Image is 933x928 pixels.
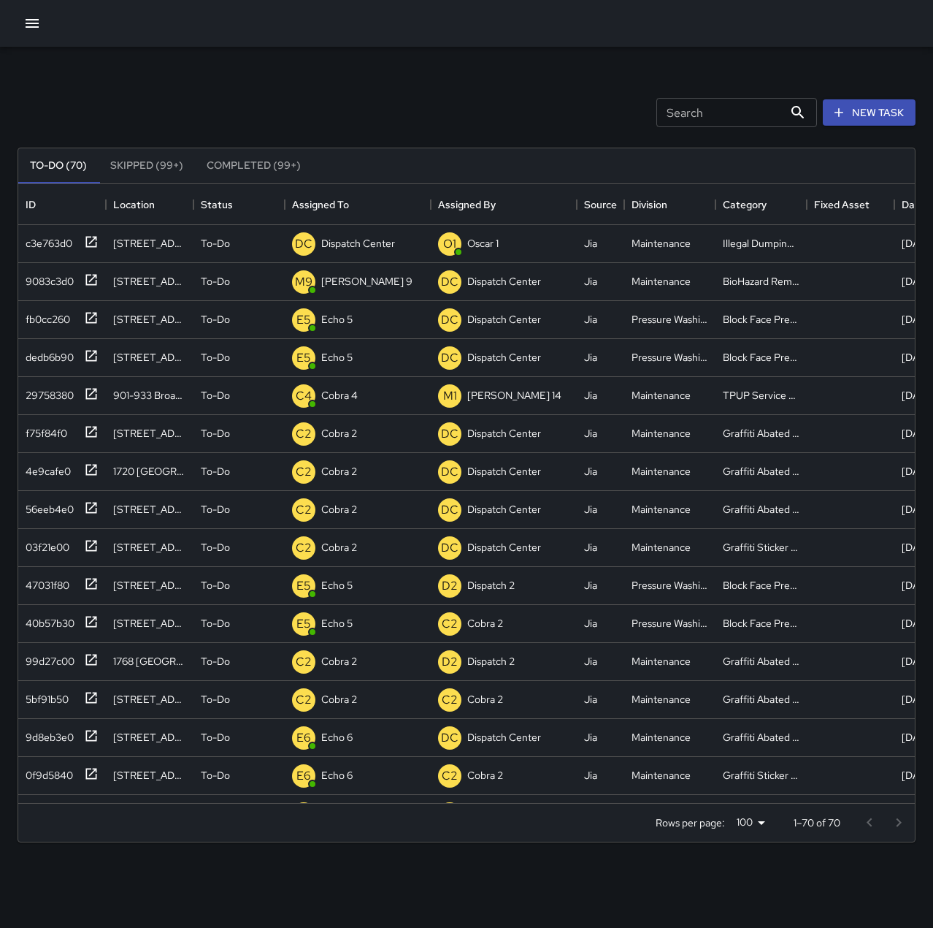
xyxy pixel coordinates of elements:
div: Graffiti Abated Large [723,502,799,517]
div: 29758380 [20,382,74,403]
div: ID [26,184,36,225]
div: Pressure Washing [631,312,708,327]
div: BioHazard Removed [723,274,799,289]
p: Rows per page: [656,815,725,830]
div: 901-933 Broadway [113,388,186,403]
div: Graffiti Abated Large [723,426,799,441]
div: Pressure Washing [631,350,708,365]
div: Jia [584,616,597,631]
p: To-Do [201,236,230,251]
div: Maintenance [631,274,691,289]
p: To-Do [201,388,230,403]
p: E5 [296,311,311,329]
p: Cobra 2 [467,768,503,783]
div: 4e9cafe0 [20,458,71,479]
div: Division [624,184,715,225]
p: C2 [442,691,458,709]
p: Cobra 2 [321,502,357,517]
button: To-Do (70) [18,148,99,183]
p: Dispatch Center [467,540,541,555]
div: 5bf91b50 [20,686,69,707]
p: E6 [296,767,311,785]
p: Dispatch Center [467,350,541,365]
p: M1 [443,387,457,405]
p: DC [441,425,458,443]
div: Graffiti Sticker Abated Small [723,540,799,555]
div: Maintenance [631,502,691,517]
p: [PERSON_NAME] 9 [321,274,412,289]
div: Graffiti Abated Large [723,692,799,707]
p: Echo 5 [321,312,353,327]
div: Block Face Pressure Washed [723,312,799,327]
p: C2 [296,463,312,481]
p: D2 [442,653,458,671]
div: 449 23rd Street [113,768,186,783]
div: ID [18,184,106,225]
div: Block Face Pressure Washed [723,578,799,593]
div: Block Face Pressure Washed [723,616,799,631]
p: O1 [443,235,456,253]
p: Dispatch Center [321,236,395,251]
div: Division [631,184,667,225]
div: Category [715,184,807,225]
div: Pressure Washing [631,578,708,593]
p: E5 [296,615,311,633]
p: C2 [296,539,312,557]
div: Maintenance [631,236,691,251]
p: Dispatch Center [467,464,541,479]
div: Jia [584,768,597,783]
p: To-Do [201,312,230,327]
button: New Task [823,99,915,126]
div: TPUP Service Requested [723,388,799,403]
p: DC [441,501,458,519]
p: Cobra 2 [467,616,503,631]
div: Source [577,184,624,225]
p: DC [441,539,458,557]
div: Status [201,184,233,225]
div: Maintenance [631,464,691,479]
p: To-Do [201,540,230,555]
div: 2228 Broadway [113,236,186,251]
div: Assigned By [438,184,496,225]
p: Dispatch Center [467,274,541,289]
p: C2 [296,425,312,443]
div: Maintenance [631,540,691,555]
div: 1221 Broadway [113,274,186,289]
div: 03f21e00 [20,534,69,555]
div: Fixed Asset [814,184,869,225]
div: Jia [584,312,597,327]
div: 0f9d5840 [20,762,73,783]
p: Oscar 1 [467,236,499,251]
p: Cobra 2 [321,654,357,669]
p: C2 [296,501,312,519]
p: DC [441,349,458,367]
div: Location [113,184,155,225]
div: Category [723,184,767,225]
div: Maintenance [631,426,691,441]
div: 40b57b30 [20,610,74,631]
div: 2100 Webster Street [113,578,186,593]
p: DC [441,463,458,481]
p: E5 [296,577,311,595]
p: DC [441,273,458,291]
button: Completed (99+) [195,148,312,183]
div: 99d27c00 [20,648,74,669]
div: Block Face Pressure Washed [723,350,799,365]
div: 1970 Franklin Street [113,540,186,555]
p: Dispatch Center [467,502,541,517]
div: fb0cc260 [20,306,70,327]
div: f75f84f0 [20,420,67,441]
div: 100 [731,812,770,833]
div: Graffiti Abated Large [723,730,799,745]
div: Graffiti Abated Large [723,654,799,669]
div: Maintenance [631,768,691,783]
p: C2 [442,615,458,633]
button: Skipped (99+) [99,148,195,183]
p: 1–70 of 70 [794,815,840,830]
div: Fixed Asset [807,184,894,225]
p: E6 [296,729,311,747]
p: C2 [296,691,312,709]
div: Jia [584,540,597,555]
div: Pressure Washing [631,616,708,631]
div: Jia [584,464,597,479]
